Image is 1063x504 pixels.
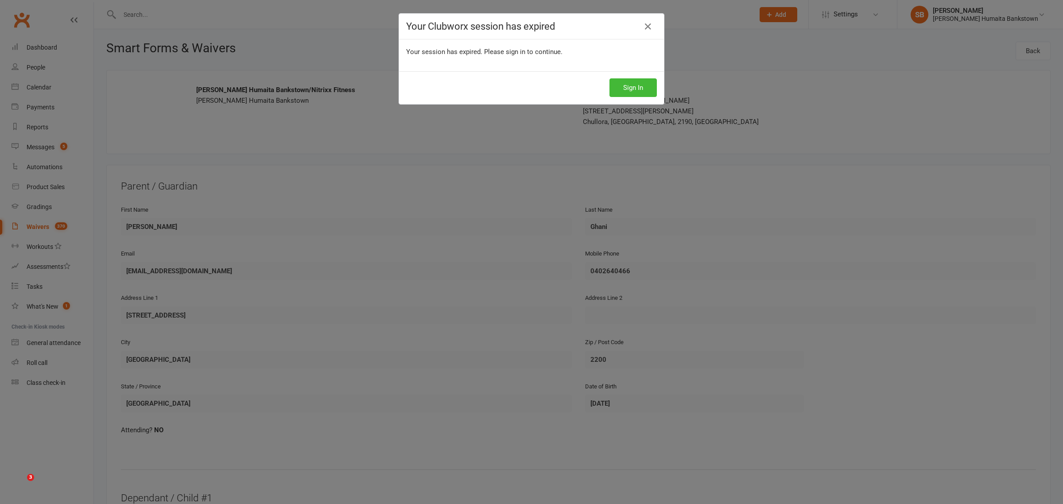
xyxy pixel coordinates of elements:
[9,474,30,495] iframe: Intercom live chat
[406,48,563,56] span: Your session has expired. Please sign in to continue.
[641,19,655,34] a: Close
[609,78,657,97] button: Sign In
[406,21,657,32] h4: Your Clubworx session has expired
[27,474,34,481] span: 3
